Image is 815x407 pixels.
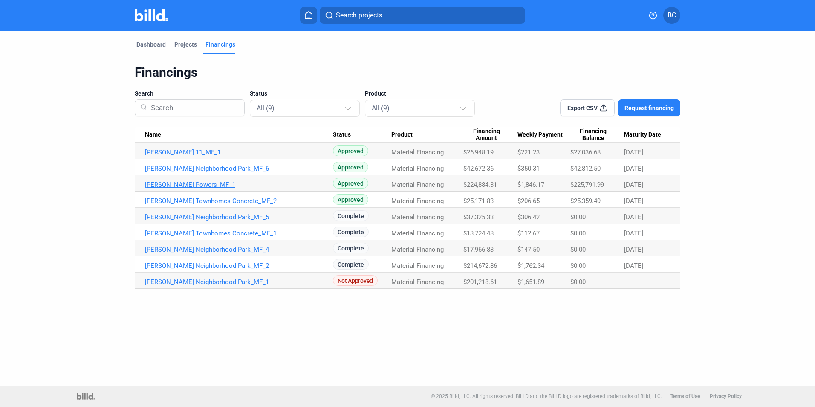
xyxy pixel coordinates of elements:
div: Status [333,131,391,139]
span: Status [250,89,267,98]
span: Complete [333,259,369,270]
span: Financing Balance [570,128,616,142]
div: Weekly Payment [517,131,570,139]
b: Privacy Policy [710,393,742,399]
a: [PERSON_NAME] Townhomes Concrete_MF_1 [145,230,333,237]
span: Complete [333,227,369,237]
span: [DATE] [624,230,643,237]
div: Name [145,131,333,139]
span: Name [145,131,161,139]
span: Request financing [624,104,674,112]
span: $37,325.33 [463,213,494,221]
button: Search projects [320,7,525,24]
a: [PERSON_NAME] Neighborhood Park_MF_1 [145,278,333,286]
a: [PERSON_NAME] Neighborhood Park_MF_6 [145,165,333,172]
span: $225,791.99 [570,181,604,189]
span: [DATE] [624,246,643,253]
span: Not Approved [333,275,378,286]
p: © 2025 Billd, LLC. All rights reserved. BILLD and the BILLD logo are registered trademarks of Bil... [431,393,662,399]
span: [DATE] [624,197,643,205]
span: Weekly Payment [517,131,563,139]
img: Billd Company Logo [135,9,168,21]
span: $0.00 [570,230,586,237]
span: [DATE] [624,148,643,156]
span: Product [391,131,413,139]
span: $25,359.49 [570,197,601,205]
span: $112.67 [517,230,540,237]
span: Approved [333,194,368,205]
div: Dashboard [136,40,166,49]
mat-select-trigger: All (9) [257,104,275,112]
div: Financing Balance [570,128,624,142]
span: $25,171.83 [463,197,494,205]
img: logo [77,393,95,400]
span: $214,672.86 [463,262,497,270]
span: $42,672.36 [463,165,494,172]
p: | [704,393,705,399]
input: Search [147,97,239,119]
span: $26,948.19 [463,148,494,156]
span: Approved [333,145,368,156]
span: Export CSV [567,104,598,112]
span: [DATE] [624,262,643,270]
span: $42,812.50 [570,165,601,172]
a: [PERSON_NAME] 11_MF_1 [145,148,333,156]
span: Financing Amount [463,128,509,142]
span: $0.00 [570,213,586,221]
span: Complete [333,210,369,221]
a: [PERSON_NAME] Townhomes Concrete_MF_2 [145,197,333,205]
span: Material Financing [391,197,444,205]
div: Financings [135,64,680,81]
a: [PERSON_NAME] Neighborhood Park_MF_4 [145,246,333,253]
div: Maturity Date [624,131,670,139]
button: Export CSV [560,99,615,116]
span: $0.00 [570,246,586,253]
span: $306.42 [517,213,540,221]
span: Material Financing [391,278,444,286]
a: [PERSON_NAME] Neighborhood Park_MF_2 [145,262,333,270]
span: [DATE] [624,213,643,221]
span: Material Financing [391,148,444,156]
span: $27,036.68 [570,148,601,156]
span: Search projects [336,10,382,20]
span: $17,966.83 [463,246,494,253]
span: Material Financing [391,213,444,221]
span: Search [135,89,153,98]
div: Projects [174,40,197,49]
button: Request financing [618,99,680,116]
span: Approved [333,162,368,172]
span: [DATE] [624,181,643,189]
span: $13,724.48 [463,230,494,237]
b: Terms of Use [670,393,700,399]
span: Material Financing [391,230,444,237]
span: $1,846.17 [517,181,544,189]
span: Product [365,89,386,98]
span: $201,218.61 [463,278,497,286]
span: Complete [333,243,369,253]
span: Material Financing [391,262,444,270]
span: Material Financing [391,165,444,172]
div: Financings [205,40,235,49]
span: Maturity Date [624,131,661,139]
span: Material Financing [391,181,444,189]
span: $1,762.34 [517,262,544,270]
a: [PERSON_NAME] Powers_MF_1 [145,181,333,189]
span: $221.23 [517,148,540,156]
a: [PERSON_NAME] Neighborhood Park_MF_5 [145,213,333,221]
span: $224,884.31 [463,181,497,189]
span: [DATE] [624,165,643,172]
span: $147.50 [517,246,540,253]
span: $206.65 [517,197,540,205]
span: $350.31 [517,165,540,172]
span: Status [333,131,351,139]
span: $0.00 [570,278,586,286]
span: $1,651.89 [517,278,544,286]
mat-select-trigger: All (9) [372,104,390,112]
span: $0.00 [570,262,586,270]
div: Product [391,131,463,139]
span: Approved [333,178,368,189]
span: Material Financing [391,246,444,253]
div: Financing Amount [463,128,517,142]
span: BC [668,10,676,20]
button: BC [663,7,680,24]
